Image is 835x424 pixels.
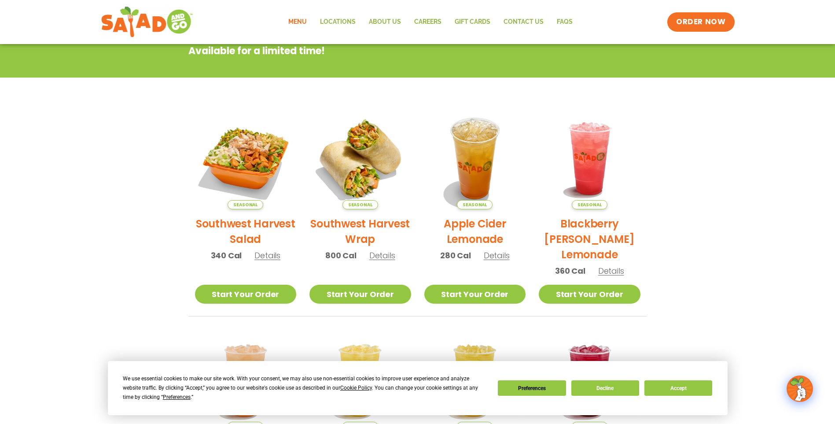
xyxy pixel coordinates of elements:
h2: Southwest Harvest Wrap [309,216,411,247]
a: GIFT CARDS [448,12,497,32]
h2: Blackberry [PERSON_NAME] Lemonade [539,216,640,262]
img: new-SAG-logo-768×292 [101,4,194,40]
h2: Southwest Harvest Salad [195,216,297,247]
span: Details [369,250,395,261]
img: Product photo for Apple Cider Lemonade [424,108,526,209]
img: Product photo for Southwest Harvest Wrap [309,108,411,209]
span: Seasonal [228,200,263,209]
span: Details [598,265,624,276]
a: Contact Us [497,12,550,32]
span: Details [254,250,280,261]
a: Locations [313,12,362,32]
a: About Us [362,12,408,32]
button: Decline [571,380,639,396]
span: Cookie Policy [340,385,372,391]
a: FAQs [550,12,579,32]
span: Seasonal [457,200,493,209]
img: wpChatIcon [787,376,812,401]
span: 360 Cal [555,265,585,277]
h2: Apple Cider Lemonade [424,216,526,247]
span: 280 Cal [440,249,471,261]
span: Seasonal [342,200,378,209]
span: 800 Cal [325,249,357,261]
p: Available for a limited time! [188,44,576,58]
div: We use essential cookies to make our site work. With your consent, we may also use non-essential ... [123,374,487,402]
a: Start Your Order [424,285,526,304]
a: ORDER NOW [667,12,734,32]
span: Details [484,250,510,261]
a: Start Your Order [195,285,297,304]
img: Product photo for Blackberry Bramble Lemonade [539,108,640,209]
a: Start Your Order [309,285,411,304]
button: Accept [644,380,712,396]
a: Careers [408,12,448,32]
span: Preferences [163,394,191,400]
span: 340 Cal [211,249,242,261]
nav: Menu [282,12,579,32]
div: Cookie Consent Prompt [108,361,728,415]
span: ORDER NOW [676,17,725,27]
button: Preferences [498,380,566,396]
img: Product photo for Southwest Harvest Salad [195,108,297,209]
a: Menu [282,12,313,32]
a: Start Your Order [539,285,640,304]
span: Seasonal [572,200,607,209]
